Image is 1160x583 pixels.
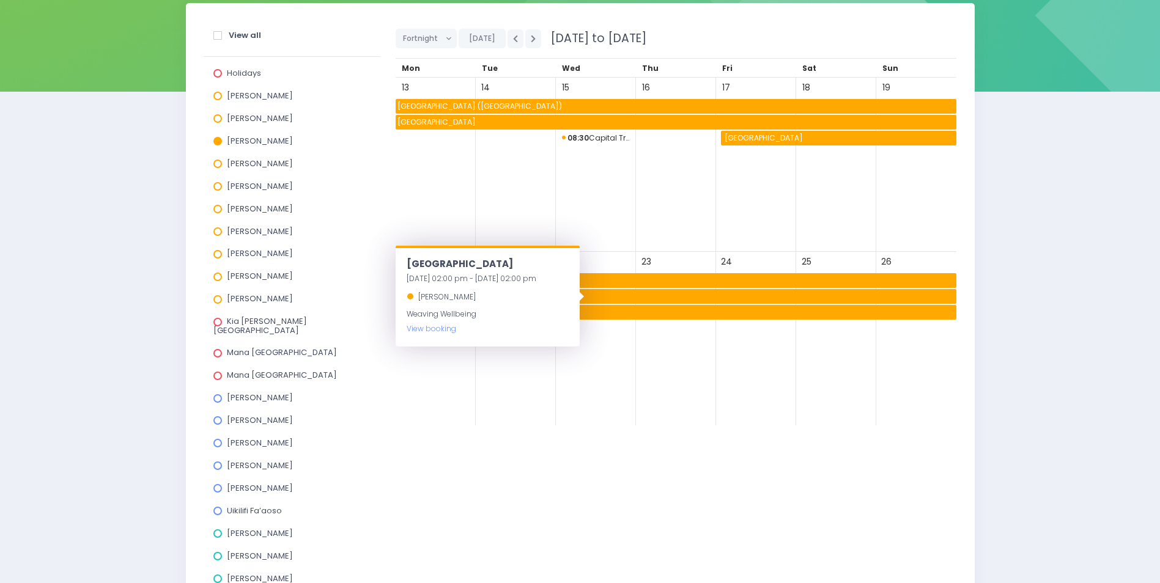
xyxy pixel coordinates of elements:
[227,293,293,304] span: [PERSON_NAME]
[227,90,293,101] span: [PERSON_NAME]
[407,257,513,270] span: [GEOGRAPHIC_DATA]
[722,63,733,73] span: Fri
[227,112,293,124] span: [PERSON_NAME]
[718,254,734,270] span: 24
[227,346,337,358] span: Mana [GEOGRAPHIC_DATA]
[397,79,414,96] span: 13
[478,79,494,96] span: 14
[638,254,654,270] span: 23
[396,99,956,114] span: St Patrick's School (Masterton)
[798,254,815,270] span: 25
[407,309,476,334] span: Weaving Wellbeing
[396,289,956,304] span: Wellington East Girls' College
[562,63,580,73] span: Wed
[227,550,293,562] span: [PERSON_NAME]
[878,254,895,270] span: 26
[396,273,956,288] span: St Patrick's School (Masterton)
[482,63,498,73] span: Tue
[227,482,293,494] span: [PERSON_NAME]
[396,115,956,130] span: Wellington East Girls' College
[227,248,293,259] span: [PERSON_NAME]
[567,133,589,143] strong: 08:30
[418,291,476,302] span: [PERSON_NAME]
[642,63,659,73] span: Thu
[227,460,293,471] span: [PERSON_NAME]
[227,203,293,215] span: [PERSON_NAME]
[227,180,293,192] span: [PERSON_NAME]
[227,437,293,449] span: [PERSON_NAME]
[407,271,569,286] div: [DATE] 02:00 pm - [DATE] 02:00 pm
[229,29,261,41] strong: View all
[562,131,630,145] span: Capital Training
[882,63,898,73] span: Sun
[227,505,282,516] span: Uikilifi Fa’aoso
[403,29,441,48] span: Fortnight
[227,392,293,403] span: [PERSON_NAME]
[718,79,734,96] span: 17
[227,226,293,237] span: [PERSON_NAME]
[638,79,654,96] span: 16
[407,323,456,334] a: View booking
[543,30,646,46] span: [DATE] to [DATE]
[878,79,895,96] span: 19
[227,270,293,282] span: [PERSON_NAME]
[402,63,420,73] span: Mon
[798,79,815,96] span: 18
[213,315,307,335] span: Kia [PERSON_NAME][GEOGRAPHIC_DATA]
[227,527,293,539] span: [PERSON_NAME]
[459,29,506,48] button: [DATE]
[227,135,293,147] span: [PERSON_NAME]
[802,63,816,73] span: Sat
[227,414,293,426] span: [PERSON_NAME]
[227,67,261,79] span: Holidays
[482,305,956,320] span: Paremata School
[227,158,293,169] span: [PERSON_NAME]
[396,29,457,48] button: Fortnight
[558,79,574,96] span: 15
[723,131,956,145] span: Tawhai School
[227,369,337,381] span: Mana [GEOGRAPHIC_DATA]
